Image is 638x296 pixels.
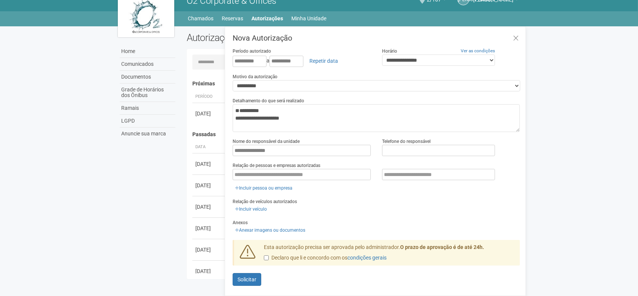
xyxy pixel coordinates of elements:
h4: Próximas [192,81,515,87]
h4: Passadas [192,132,515,137]
div: [DATE] [195,110,223,117]
a: Repetir data [305,55,343,67]
div: [DATE] [195,267,223,275]
label: Horário [382,48,397,55]
div: [DATE] [195,203,223,211]
label: Período autorizado [233,48,271,55]
h3: Nova Autorização [233,34,520,42]
label: Declaro que li e concordo com os [264,254,387,262]
strong: O prazo de aprovação é de até 24h. [400,244,484,250]
th: Data [192,141,226,153]
a: Home [120,45,175,58]
th: Período [192,91,226,103]
label: Anexos [233,219,248,226]
label: Detalhamento do que será realizado [233,97,304,104]
a: Anuncie sua marca [120,128,175,140]
label: Relação de pessoas e empresas autorizadas [233,162,320,169]
label: Motivo da autorização [233,73,277,80]
div: [DATE] [195,182,223,189]
a: Incluir veículo [233,205,269,213]
div: a [233,55,371,67]
a: Ver as condições [461,48,495,53]
div: [DATE] [195,246,223,253]
a: Incluir pessoa ou empresa [233,184,295,192]
a: Reservas [222,13,244,24]
div: [DATE] [195,160,223,168]
label: Relação de veículos autorizados [233,198,297,205]
h2: Autorizações [187,32,348,43]
a: Grade de Horários dos Ônibus [120,83,175,102]
div: [DATE] [195,225,223,232]
span: Solicitar [238,276,256,282]
a: LGPD [120,115,175,128]
label: Telefone do responsável [382,138,431,145]
a: Chamados [188,13,214,24]
input: Declaro que li e concordo com oscondições gerais [264,255,269,260]
label: Nome do responsável da unidade [233,138,300,145]
button: Solicitar [233,273,261,286]
div: Esta autorização precisa ser aprovada pelo administrador. [258,244,520,266]
a: Comunicados [120,58,175,71]
a: condições gerais [347,255,387,261]
a: Anexar imagens ou documentos [233,226,308,234]
a: Autorizações [252,13,283,24]
a: Ramais [120,102,175,115]
a: Documentos [120,71,175,83]
a: Minha Unidade [292,13,327,24]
